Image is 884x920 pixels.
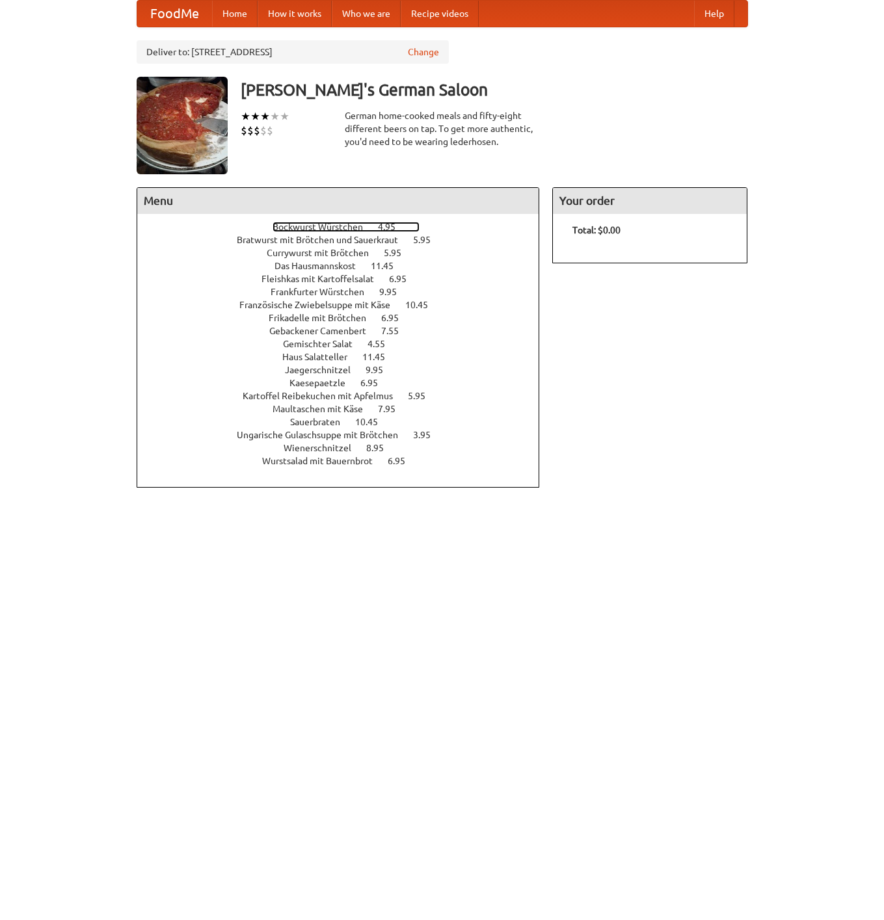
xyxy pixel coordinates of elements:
span: 4.95 [378,222,409,232]
span: 9.95 [379,287,410,297]
a: Frikadelle mit Brötchen 6.95 [269,313,423,323]
span: 6.95 [360,378,391,388]
span: Maultaschen mit Käse [273,404,376,414]
span: Bockwurst Würstchen [273,222,376,232]
span: 11.45 [362,352,398,362]
span: Currywurst mit Brötchen [267,248,382,258]
div: Deliver to: [STREET_ADDRESS] [137,40,449,64]
a: FoodMe [137,1,212,27]
a: Ungarische Gulaschsuppe mit Brötchen 3.95 [237,430,455,440]
span: 3.95 [413,430,444,440]
a: Maultaschen mit Käse 7.95 [273,404,420,414]
span: Gebackener Camenbert [269,326,379,336]
span: Sauerbraten [290,417,353,427]
a: Change [408,46,439,59]
span: Gemischter Salat [283,339,366,349]
span: 6.95 [389,274,420,284]
h3: [PERSON_NAME]'s German Saloon [241,77,748,103]
a: Gemischter Salat 4.55 [283,339,409,349]
a: Recipe videos [401,1,479,27]
a: Gebackener Camenbert 7.55 [269,326,423,336]
span: 10.45 [405,300,441,310]
a: Wienerschnitzel 8.95 [284,443,408,453]
span: 6.95 [388,456,418,466]
a: Wurstsalad mit Bauernbrot 6.95 [262,456,429,466]
div: German home-cooked meals and fifty-eight different beers on tap. To get more authentic, you'd nee... [345,109,540,148]
img: angular.jpg [137,77,228,174]
a: Bockwurst Würstchen 4.95 [273,222,420,232]
span: Französische Zwiebelsuppe mit Käse [239,300,403,310]
b: Total: $0.00 [572,225,621,235]
span: 10.45 [355,417,391,427]
li: $ [254,124,260,138]
a: Kartoffel Reibekuchen mit Apfelmus 5.95 [243,391,449,401]
span: 5.95 [384,248,414,258]
span: Jaegerschnitzel [285,365,364,375]
a: How it works [258,1,332,27]
a: Currywurst mit Brötchen 5.95 [267,248,425,258]
span: 5.95 [413,235,444,245]
span: Ungarische Gulaschsuppe mit Brötchen [237,430,411,440]
span: 6.95 [381,313,412,323]
li: ★ [260,109,270,124]
a: Jaegerschnitzel 9.95 [285,365,407,375]
span: Bratwurst mit Brötchen und Sauerkraut [237,235,411,245]
h4: Your order [553,188,747,214]
span: Haus Salatteller [282,352,360,362]
a: Sauerbraten 10.45 [290,417,402,427]
span: Kaesepaetzle [289,378,358,388]
li: ★ [250,109,260,124]
span: 7.95 [378,404,409,414]
span: Wurstsalad mit Bauernbrot [262,456,386,466]
a: Französische Zwiebelsuppe mit Käse 10.45 [239,300,452,310]
span: Frikadelle mit Brötchen [269,313,379,323]
span: Kartoffel Reibekuchen mit Apfelmus [243,391,406,401]
a: Kaesepaetzle 6.95 [289,378,402,388]
a: Help [694,1,734,27]
li: $ [267,124,273,138]
span: 4.55 [368,339,398,349]
a: Who we are [332,1,401,27]
a: Haus Salatteller 11.45 [282,352,409,362]
li: $ [241,124,247,138]
span: Das Hausmannskost [275,261,369,271]
a: Das Hausmannskost 11.45 [275,261,418,271]
a: Fleishkas mit Kartoffelsalat 6.95 [261,274,431,284]
h4: Menu [137,188,539,214]
span: Fleishkas mit Kartoffelsalat [261,274,387,284]
span: Wienerschnitzel [284,443,364,453]
span: Frankfurter Würstchen [271,287,377,297]
li: $ [247,124,254,138]
span: 7.55 [381,326,412,336]
li: $ [260,124,267,138]
span: 5.95 [408,391,438,401]
a: Frankfurter Würstchen 9.95 [271,287,421,297]
span: 9.95 [366,365,396,375]
span: 11.45 [371,261,407,271]
li: ★ [241,109,250,124]
li: ★ [280,109,289,124]
li: ★ [270,109,280,124]
span: 8.95 [366,443,397,453]
a: Bratwurst mit Brötchen und Sauerkraut 5.95 [237,235,455,245]
a: Home [212,1,258,27]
